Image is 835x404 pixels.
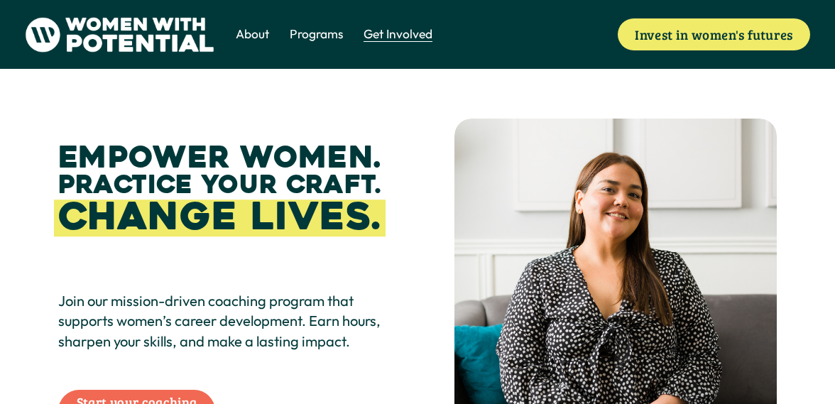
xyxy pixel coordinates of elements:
[236,25,269,45] a: folder dropdown
[58,192,381,241] span: Change Lives.
[290,26,343,43] span: Programs
[618,18,809,50] a: Invest in women's futures
[25,17,214,53] img: Women With Potential
[58,143,381,173] h1: Empower Women.
[58,291,381,351] p: Join our mission-driven coaching program that supports women’s career development. Earn hours, sh...
[236,26,269,43] span: About
[364,25,432,45] a: folder dropdown
[58,173,381,197] h1: Practice Your Craft.
[364,26,432,43] span: Get Involved
[290,25,343,45] a: folder dropdown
